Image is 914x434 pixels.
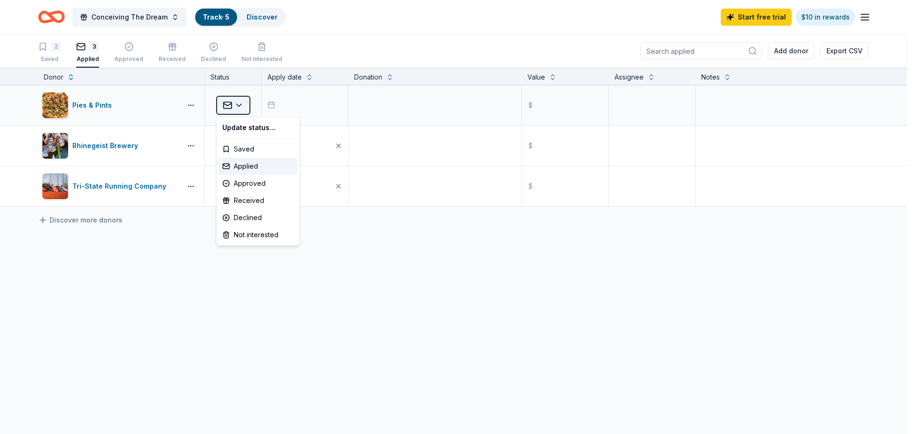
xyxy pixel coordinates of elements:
div: Applied [219,158,298,175]
div: Received [219,192,298,209]
div: Saved [219,141,298,158]
div: Update status... [219,119,298,136]
div: Declined [219,209,298,226]
div: Approved [219,175,298,192]
div: Not interested [219,226,298,243]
